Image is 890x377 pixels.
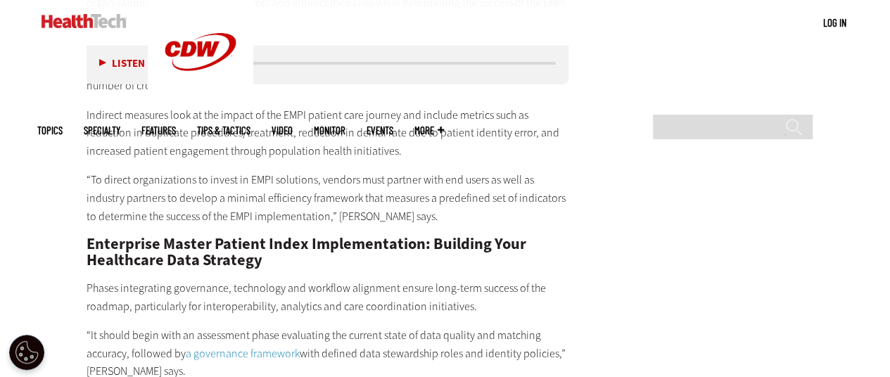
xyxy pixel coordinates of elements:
div: Cookie Settings [9,335,44,370]
a: Events [367,125,393,136]
a: Video [272,125,293,136]
p: “To direct organizations to invest in EMPI solutions, vendors must partner with end users as well... [87,171,569,225]
a: a governance framework [186,346,300,361]
a: Log in [823,16,846,29]
a: Features [141,125,176,136]
span: More [414,125,444,136]
a: Tips & Tactics [197,125,250,136]
h2: Enterprise Master Patient Index Implementation: Building Your Healthcare Data Strategy [87,236,569,268]
img: Home [42,14,127,28]
a: CDW [148,93,253,108]
button: Open Preferences [9,335,44,370]
a: MonITor [314,125,345,136]
p: Phases integrating governance, technology and workflow alignment ensure long-term success of the ... [87,279,569,315]
span: Specialty [84,125,120,136]
span: Topics [37,125,63,136]
div: User menu [823,15,846,30]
